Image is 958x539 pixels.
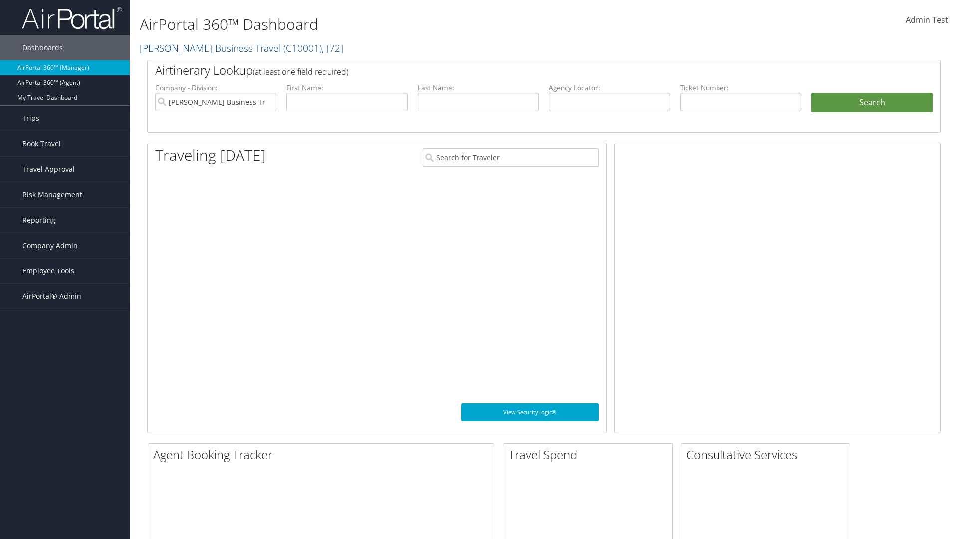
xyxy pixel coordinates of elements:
[906,5,948,36] a: Admin Test
[22,131,61,156] span: Book Travel
[283,41,322,55] span: ( C10001 )
[22,284,81,309] span: AirPortal® Admin
[155,145,266,166] h1: Traveling [DATE]
[322,41,343,55] span: , [ 72 ]
[155,62,867,79] h2: Airtinerary Lookup
[461,403,599,421] a: View SecurityLogic®
[286,83,408,93] label: First Name:
[423,148,599,167] input: Search for Traveler
[22,106,39,131] span: Trips
[140,14,679,35] h1: AirPortal 360™ Dashboard
[22,259,74,283] span: Employee Tools
[686,446,850,463] h2: Consultative Services
[549,83,670,93] label: Agency Locator:
[155,83,276,93] label: Company - Division:
[22,208,55,233] span: Reporting
[680,83,801,93] label: Ticket Number:
[22,233,78,258] span: Company Admin
[22,35,63,60] span: Dashboards
[22,6,122,30] img: airportal-logo.png
[22,182,82,207] span: Risk Management
[22,157,75,182] span: Travel Approval
[508,446,672,463] h2: Travel Spend
[418,83,539,93] label: Last Name:
[253,66,348,77] span: (at least one field required)
[140,41,343,55] a: [PERSON_NAME] Business Travel
[906,14,948,25] span: Admin Test
[153,446,494,463] h2: Agent Booking Tracker
[811,93,933,113] button: Search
